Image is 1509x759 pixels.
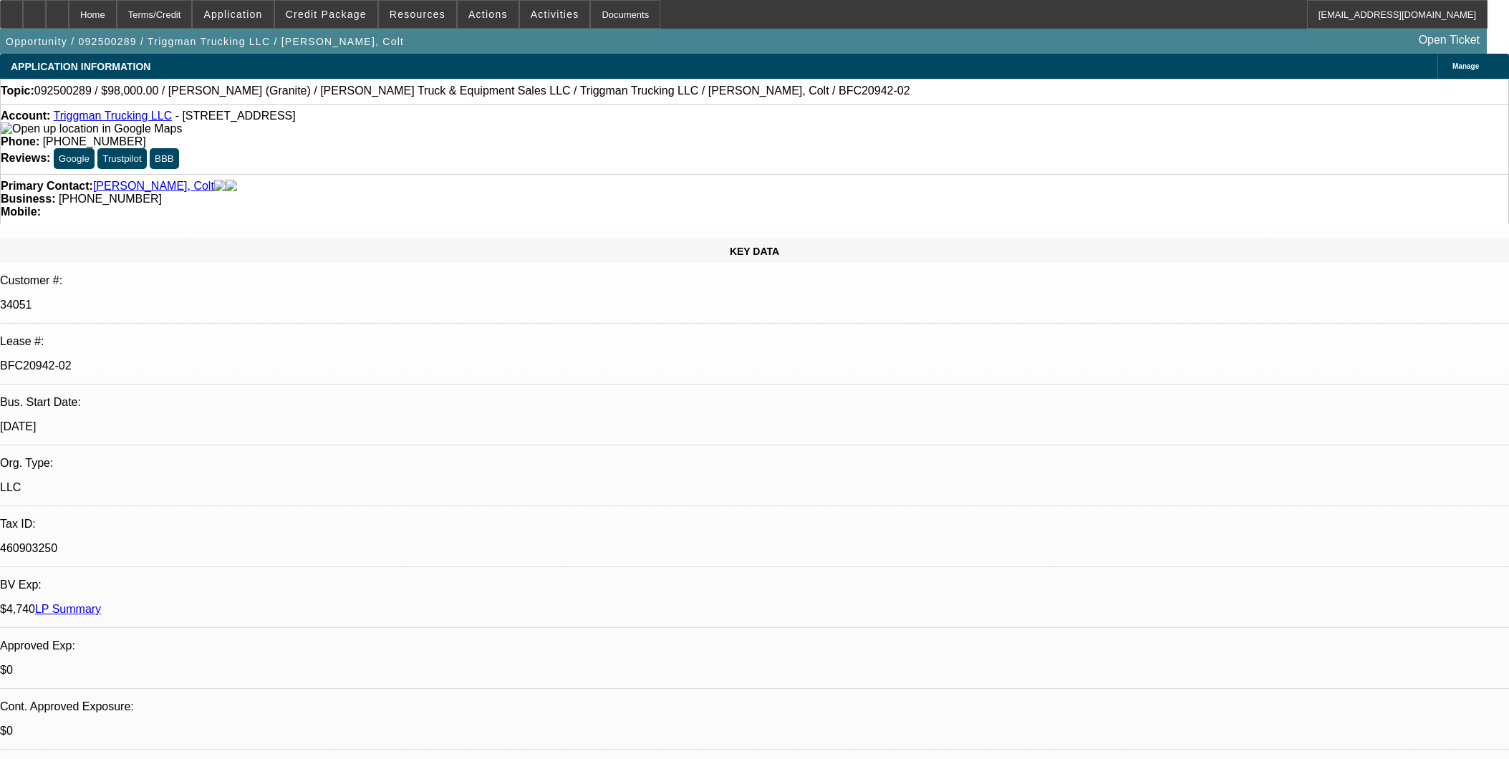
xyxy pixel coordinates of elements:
button: Credit Package [275,1,377,28]
strong: Business: [1,193,55,205]
button: Resources [379,1,456,28]
strong: Primary Contact: [1,180,93,193]
button: Trustpilot [97,148,146,169]
a: Triggman Trucking LLC [53,110,172,122]
span: Activities [531,9,579,20]
button: Activities [520,1,590,28]
img: linkedin-icon.png [226,180,237,193]
span: - [STREET_ADDRESS] [175,110,296,122]
strong: Account: [1,110,50,122]
span: KEY DATA [730,246,779,257]
button: Actions [458,1,519,28]
span: Resources [390,9,445,20]
button: Application [193,1,273,28]
button: Google [54,148,95,169]
img: facebook-icon.png [214,180,226,193]
span: [PHONE_NUMBER] [43,135,146,148]
strong: Phone: [1,135,39,148]
span: Actions [468,9,508,20]
strong: Reviews: [1,152,50,164]
span: Opportunity / 092500289 / Triggman Trucking LLC / [PERSON_NAME], Colt [6,36,404,47]
img: Open up location in Google Maps [1,122,182,135]
span: APPLICATION INFORMATION [11,61,150,72]
strong: Mobile: [1,206,41,218]
span: Manage [1452,62,1479,70]
a: Open Ticket [1413,28,1485,52]
span: Credit Package [286,9,367,20]
span: 092500289 / $98,000.00 / [PERSON_NAME] (Granite) / [PERSON_NAME] Truck & Equipment Sales LLC / Tr... [34,84,910,97]
span: Application [203,9,262,20]
a: View Google Maps [1,122,182,135]
strong: Topic: [1,84,34,97]
a: LP Summary [35,603,101,615]
button: BBB [150,148,179,169]
a: [PERSON_NAME], Colt [93,180,214,193]
span: [PHONE_NUMBER] [59,193,162,205]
